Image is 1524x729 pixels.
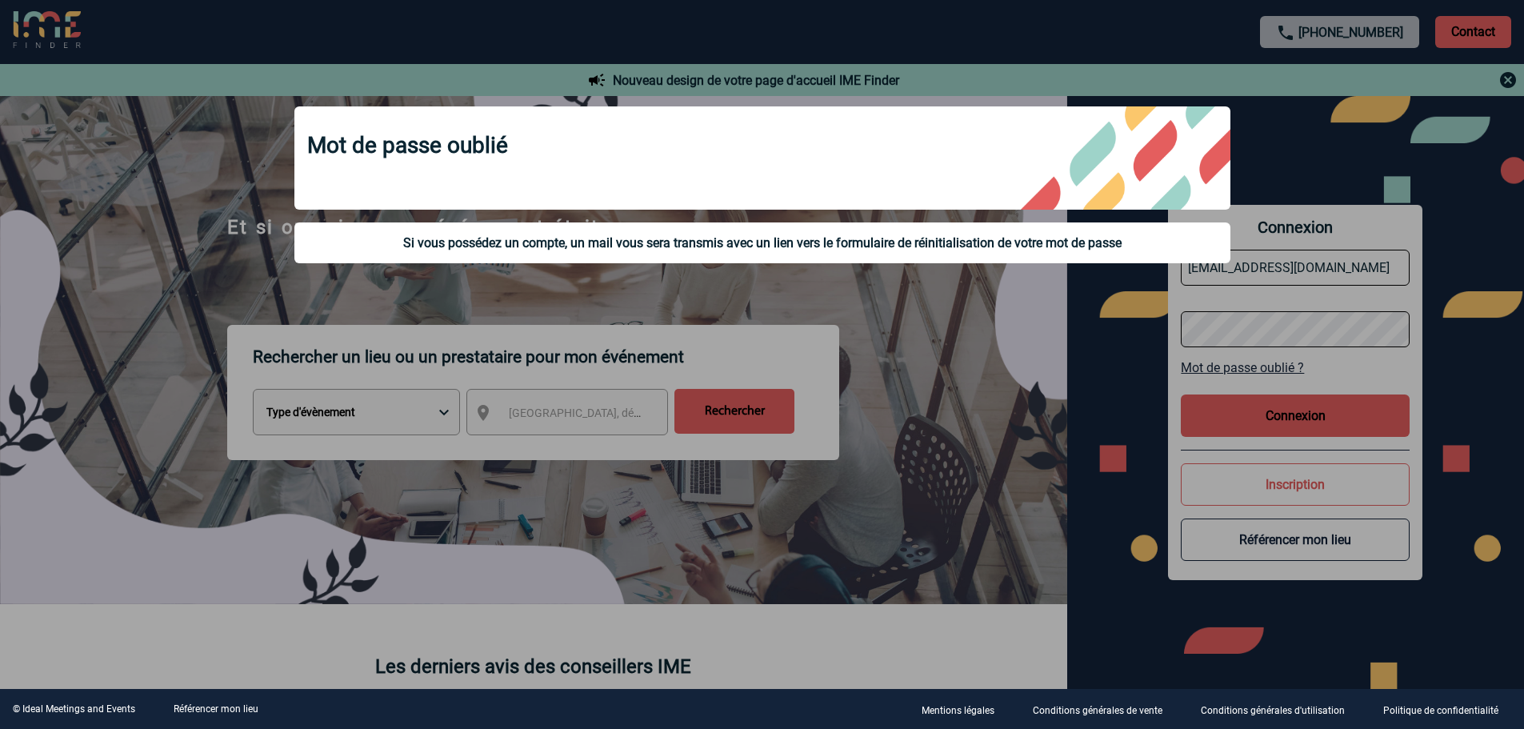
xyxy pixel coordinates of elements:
p: Mentions légales [922,705,994,716]
div: Mot de passe oublié [294,106,1230,210]
div: © Ideal Meetings and Events [13,703,135,715]
p: Conditions générales de vente [1033,705,1162,716]
a: Politique de confidentialité [1370,702,1524,717]
div: Si vous possédez un compte, un mail vous sera transmis avec un lien vers le formulaire de réiniti... [307,235,1218,250]
a: Conditions générales de vente [1020,702,1188,717]
p: Conditions générales d'utilisation [1201,705,1345,716]
p: Politique de confidentialité [1383,705,1498,716]
a: Conditions générales d'utilisation [1188,702,1370,717]
a: Mentions légales [909,702,1020,717]
a: Référencer mon lieu [174,703,258,715]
